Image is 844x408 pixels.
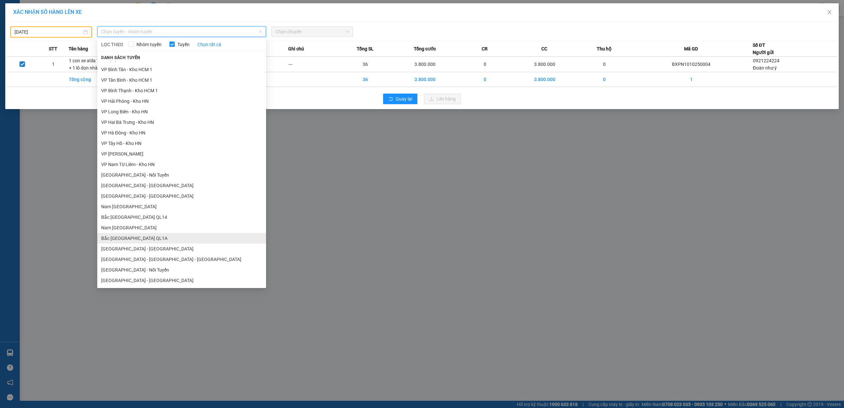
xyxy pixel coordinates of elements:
[391,72,459,87] td: 3.800.000
[97,265,266,275] li: [GEOGRAPHIC_DATA] - Nối Tuyến
[49,45,57,52] span: STT
[459,72,510,87] td: 0
[3,22,50,34] span: [PHONE_NUMBER]
[288,45,304,52] span: Ghi chú
[424,94,461,104] button: uploadLên hàng
[388,97,393,102] span: rollback
[97,138,266,149] li: VP Tây Hồ - Kho HN
[42,13,133,20] span: Ngày in phiếu: 13:38 ngày
[97,222,266,233] li: Nam [GEOGRAPHIC_DATA]
[258,30,262,34] span: down
[357,45,374,52] span: Tổng SL
[18,22,35,28] strong: CSKH:
[597,45,612,52] span: Thu hộ
[13,9,82,15] span: XÁC NHẬN SỐ HÀNG LÊN XE
[97,75,266,85] li: VP Tân Bình - Kho HCM 1
[57,22,121,34] span: CÔNG TY TNHH CHUYỂN PHÁT NHANH BẢO AN
[97,159,266,170] li: VP Nam Từ Liêm - Kho HN
[383,94,417,104] button: rollbackQuay lại
[101,41,123,48] span: LỌC THEO
[630,57,753,72] td: BXPN1010250004
[753,65,777,71] span: Đoàn như ý
[541,45,547,52] span: CC
[3,40,101,49] span: Mã đơn: BXPN1110250002
[340,72,391,87] td: 36
[197,41,221,48] a: Chọn tất cả
[97,254,266,265] li: [GEOGRAPHIC_DATA] - [GEOGRAPHIC_DATA] - [GEOGRAPHIC_DATA]
[97,106,266,117] li: VP Long Biên - Kho HN
[414,45,436,52] span: Tổng cước
[175,41,192,48] span: Tuyến
[482,45,488,52] span: CR
[101,27,262,37] span: Chọn tuyến - nhóm tuyến
[275,27,349,37] span: Chọn chuyến
[753,58,779,63] span: 0921224224
[69,72,120,87] td: Tổng cộng
[97,64,266,75] li: VP Bình Tân - Kho HCM 1
[38,57,69,72] td: 1
[97,233,266,244] li: Bắc [GEOGRAPHIC_DATA] QL1A
[97,96,266,106] li: VP Hải Phòng - Kho HN
[97,117,266,128] li: VP Hai Bà Trưng - Kho HN
[579,72,630,87] td: 0
[288,57,340,72] td: ---
[44,3,131,12] strong: PHIẾU DÁN LÊN HÀNG
[97,244,266,254] li: [GEOGRAPHIC_DATA] - [GEOGRAPHIC_DATA]
[827,10,832,15] span: close
[511,57,579,72] td: 3.800.000
[134,41,164,48] span: Nhóm tuyến
[396,95,412,102] span: Quay lại
[97,55,144,61] span: Danh sách tuyến
[69,57,120,72] td: 1 con xe atila 79h1-1944 + 1 lô dọn nhà 35 kiện
[97,180,266,191] li: [GEOGRAPHIC_DATA] - [GEOGRAPHIC_DATA]
[97,201,266,212] li: Nam [GEOGRAPHIC_DATA]
[97,212,266,222] li: Bắc [GEOGRAPHIC_DATA] QL14
[753,42,774,56] div: Số ĐT Người gửi
[15,28,82,36] input: 09/10/2025
[340,57,391,72] td: 36
[97,149,266,159] li: VP [PERSON_NAME]
[459,57,510,72] td: 0
[97,275,266,286] li: [GEOGRAPHIC_DATA] - [GEOGRAPHIC_DATA]
[97,170,266,180] li: [GEOGRAPHIC_DATA] - Nối Tuyến
[579,57,630,72] td: 0
[69,45,88,52] span: Tên hàng
[97,85,266,96] li: VP Bình Thạnh - Kho HCM 1
[684,45,698,52] span: Mã GD
[820,3,839,22] button: Close
[97,128,266,138] li: VP Hà Đông - Kho HN
[630,72,753,87] td: 1
[97,191,266,201] li: [GEOGRAPHIC_DATA] - [GEOGRAPHIC_DATA]
[511,72,579,87] td: 3.800.000
[391,57,459,72] td: 3.800.000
